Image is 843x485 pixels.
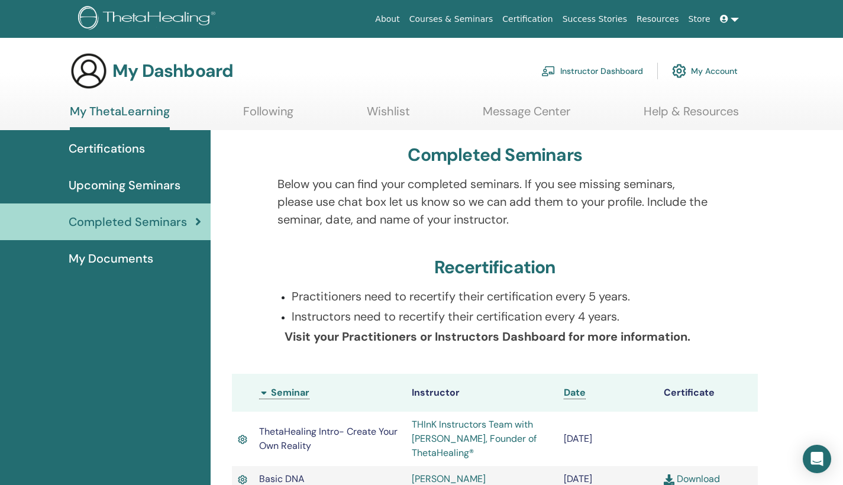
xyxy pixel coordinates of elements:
img: cog.svg [672,61,686,81]
span: Basic DNA [259,473,305,485]
a: Message Center [483,104,570,127]
span: Date [564,386,586,399]
a: Wishlist [367,104,410,127]
p: Below you can find your completed seminars. If you see missing seminars, please use chat box let ... [277,175,713,228]
span: Certifications [69,140,145,157]
img: download.svg [664,474,674,485]
th: Certificate [658,374,758,412]
span: ThetaHealing Intro- Create Your Own Reality [259,425,398,452]
span: Completed Seminars [69,213,187,231]
a: Following [243,104,293,127]
a: About [370,8,404,30]
a: [PERSON_NAME] [412,473,486,485]
img: Active Certificate [238,433,247,446]
a: Courses & Seminars [405,8,498,30]
td: [DATE] [558,412,658,466]
a: My Account [672,58,738,84]
h3: Recertification [434,257,556,278]
div: Open Intercom Messenger [803,445,831,473]
th: Instructor [406,374,558,412]
a: Resources [632,8,684,30]
span: My Documents [69,250,153,267]
a: Certification [498,8,557,30]
a: Store [684,8,715,30]
h3: My Dashboard [112,60,233,82]
img: logo.png [78,6,219,33]
b: Visit your Practitioners or Instructors Dashboard for more information. [285,329,690,344]
a: Success Stories [558,8,632,30]
span: Upcoming Seminars [69,176,180,194]
a: My ThetaLearning [70,104,170,130]
p: Practitioners need to recertify their certification every 5 years. [292,287,713,305]
img: generic-user-icon.jpg [70,52,108,90]
a: Date [564,386,586,399]
a: Help & Resources [644,104,739,127]
img: chalkboard-teacher.svg [541,66,555,76]
a: Download [664,473,720,485]
a: THInK Instructors Team with [PERSON_NAME], Founder of ThetaHealing® [412,418,537,459]
a: Instructor Dashboard [541,58,643,84]
p: Instructors need to recertify their certification every 4 years. [292,308,713,325]
h3: Completed Seminars [408,144,582,166]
